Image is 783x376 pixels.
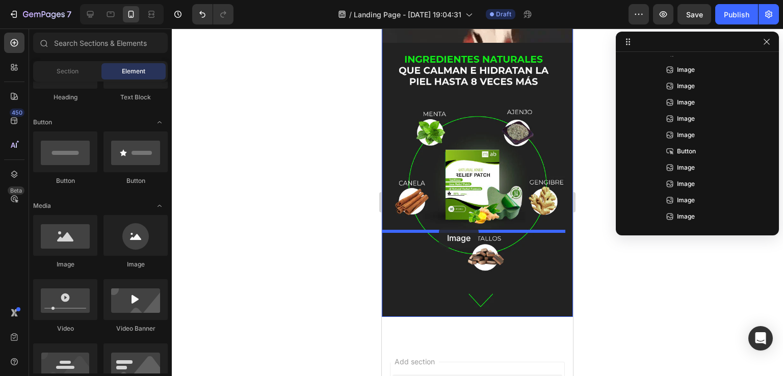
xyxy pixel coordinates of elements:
span: Toggle open [151,114,168,130]
span: Image [677,195,695,205]
span: Draft [496,10,511,19]
button: Publish [715,4,758,24]
div: Button [103,176,168,185]
input: Search Sections & Elements [33,33,168,53]
div: Text Block [103,93,168,102]
span: Toggle open [151,198,168,214]
div: Heading [33,93,97,102]
p: 7 [67,8,71,20]
span: Image [677,179,695,189]
span: Landing Page - [DATE] 19:04:31 [354,9,461,20]
div: Publish [724,9,749,20]
div: Video Banner [103,324,168,333]
span: / [349,9,352,20]
span: Image [677,97,695,108]
div: Video [33,324,97,333]
span: Image [677,65,695,75]
div: Open Intercom Messenger [748,326,773,351]
span: Save [686,10,703,19]
span: Button [33,118,52,127]
div: Image [103,260,168,269]
span: Image [677,114,695,124]
span: Button [677,146,696,156]
span: Image [677,211,695,222]
span: Image [677,130,695,140]
div: Image [33,260,97,269]
span: Section [57,67,79,76]
button: 7 [4,4,76,24]
span: Image [677,81,695,91]
button: Save [677,4,711,24]
iframe: Design area [382,29,573,376]
span: Element [122,67,145,76]
div: Undo/Redo [192,4,233,24]
div: Beta [8,186,24,195]
div: Button [33,176,97,185]
span: Image [677,163,695,173]
span: Media [33,201,51,210]
div: 450 [10,109,24,117]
